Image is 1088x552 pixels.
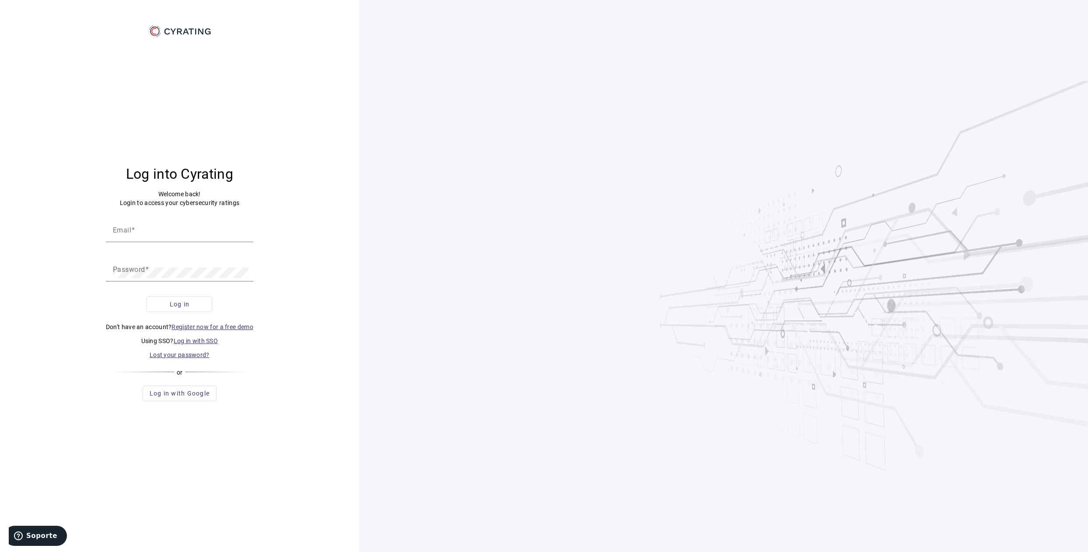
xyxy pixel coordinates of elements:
iframe: Abre un widget desde donde se puede obtener más información [9,526,67,548]
p: Don't have an account? [106,323,253,331]
p: Welcome back! Login to access your cybersecurity ratings [106,190,253,207]
button: Log in [147,296,212,312]
span: Log in [170,300,190,309]
p: Using SSO? [106,337,253,345]
a: Lost your password? [150,351,210,358]
a: Register now for a free demo [171,323,253,330]
mat-label: Password [113,265,145,273]
span: Log in with Google [150,389,210,398]
div: or [112,368,247,377]
h3: Log into Cyrating [106,165,253,183]
a: Log in with SSO [174,337,218,344]
g: CYRATING [164,28,211,35]
mat-label: Email [113,226,132,234]
button: Log in with Google [143,385,217,401]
